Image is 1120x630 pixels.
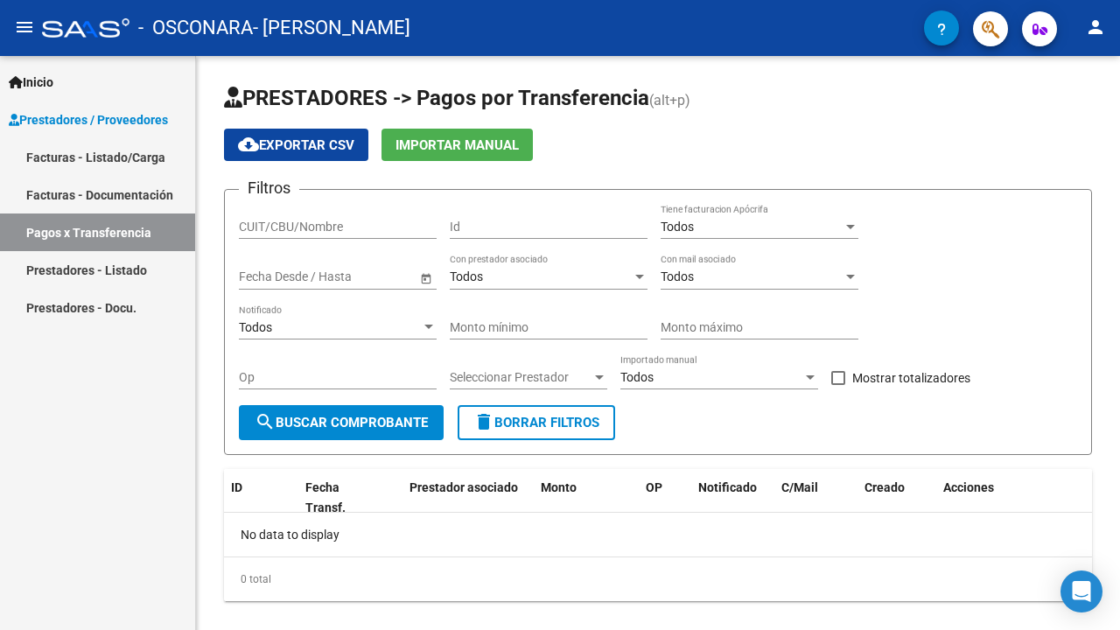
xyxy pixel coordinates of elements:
mat-icon: search [255,411,276,432]
span: Buscar Comprobante [255,415,428,430]
div: 0 total [224,557,1092,601]
span: OP [646,480,662,494]
span: Prestador asociado [409,480,518,494]
datatable-header-cell: Acciones [936,469,1094,527]
span: - [PERSON_NAME] [253,9,410,47]
span: Prestadores / Proveedores [9,110,168,129]
mat-icon: person [1085,17,1106,38]
span: Inicio [9,73,53,92]
input: Fecha fin [318,269,403,284]
span: Todos [620,370,654,384]
span: PRESTADORES -> Pagos por Transferencia [224,86,649,110]
mat-icon: delete [473,411,494,432]
span: Seleccionar Prestador [450,370,591,385]
span: (alt+p) [649,92,690,108]
datatable-header-cell: Notificado [691,469,774,527]
span: Exportar CSV [238,137,354,153]
datatable-header-cell: Creado [857,469,936,527]
span: Todos [661,220,694,234]
span: - OSCONARA [138,9,253,47]
h3: Filtros [239,176,299,200]
mat-icon: cloud_download [238,134,259,155]
button: Open calendar [416,269,435,287]
div: No data to display [224,513,1092,556]
span: Borrar Filtros [473,415,599,430]
datatable-header-cell: Fecha Transf. [298,469,377,527]
datatable-header-cell: ID [224,469,298,527]
input: Fecha inicio [239,269,303,284]
datatable-header-cell: Prestador asociado [402,469,534,527]
span: Importar Manual [395,137,519,153]
span: Todos [239,320,272,334]
span: Acciones [943,480,994,494]
span: Todos [450,269,483,283]
span: Fecha Transf. [305,480,346,514]
datatable-header-cell: C/Mail [774,469,857,527]
button: Buscar Comprobante [239,405,444,440]
span: Mostrar totalizadores [852,367,970,388]
button: Exportar CSV [224,129,368,161]
datatable-header-cell: Monto [534,469,639,527]
button: Borrar Filtros [458,405,615,440]
datatable-header-cell: OP [639,469,691,527]
button: Importar Manual [381,129,533,161]
span: Monto [541,480,577,494]
span: Creado [864,480,905,494]
span: ID [231,480,242,494]
span: C/Mail [781,480,818,494]
mat-icon: menu [14,17,35,38]
span: Notificado [698,480,757,494]
span: Todos [661,269,694,283]
div: Open Intercom Messenger [1060,570,1102,612]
